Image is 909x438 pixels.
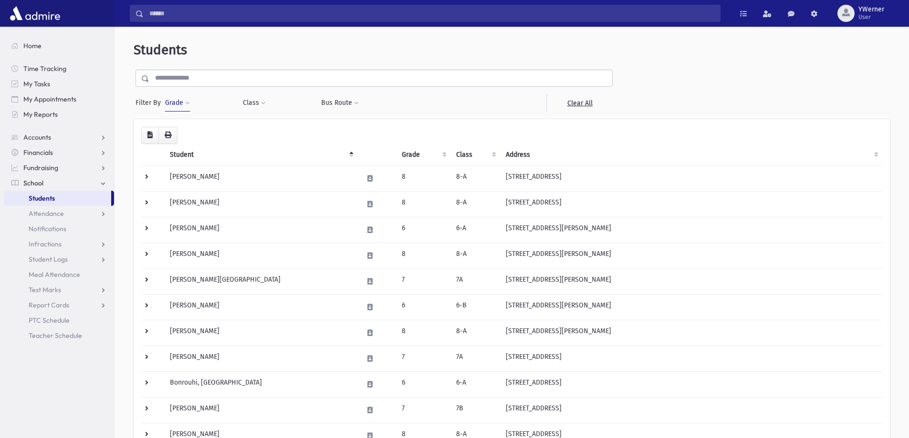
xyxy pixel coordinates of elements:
[136,98,165,108] span: Filter By
[4,130,114,145] a: Accounts
[4,267,114,282] a: Meal Attendance
[500,165,882,191] td: [STREET_ADDRESS]
[29,194,55,203] span: Students
[23,110,58,119] span: My Reports
[450,191,500,217] td: 8-A
[500,268,882,294] td: [STREET_ADDRESS][PERSON_NAME]
[242,94,266,112] button: Class
[164,320,358,346] td: [PERSON_NAME]
[858,13,884,21] span: User
[4,328,114,343] a: Teacher Schedule
[450,320,500,346] td: 8-A
[29,224,66,233] span: Notifications
[29,331,82,340] span: Teacher Schedule
[164,243,358,268] td: [PERSON_NAME]
[4,221,114,236] a: Notifications
[4,61,114,76] a: Time Tracking
[164,191,358,217] td: [PERSON_NAME]
[4,191,111,206] a: Students
[396,144,450,166] th: Grade: activate to sort column ascending
[500,371,882,397] td: [STREET_ADDRESS]
[29,270,80,279] span: Meal Attendance
[23,80,50,88] span: My Tasks
[396,191,450,217] td: 8
[165,94,190,112] button: Grade
[4,38,114,53] a: Home
[500,320,882,346] td: [STREET_ADDRESS][PERSON_NAME]
[4,313,114,328] a: PTC Schedule
[4,92,114,107] a: My Appointments
[29,209,64,218] span: Attendance
[134,42,187,58] span: Students
[450,217,500,243] td: 6-A
[450,165,500,191] td: 8-A
[29,255,68,264] span: Student Logs
[396,346,450,371] td: 7
[396,268,450,294] td: 7
[858,6,884,13] span: YWerner
[450,294,500,320] td: 6-B
[23,64,66,73] span: Time Tracking
[396,243,450,268] td: 8
[4,175,114,191] a: School
[4,206,114,221] a: Attendance
[450,243,500,268] td: 8-A
[500,217,882,243] td: [STREET_ADDRESS][PERSON_NAME]
[8,4,63,23] img: AdmirePro
[396,217,450,243] td: 6
[450,371,500,397] td: 6-A
[23,41,42,50] span: Home
[29,240,62,248] span: Infractions
[450,268,500,294] td: 7A
[164,217,358,243] td: [PERSON_NAME]
[4,297,114,313] a: Report Cards
[4,107,114,122] a: My Reports
[500,397,882,423] td: [STREET_ADDRESS]
[164,268,358,294] td: [PERSON_NAME][GEOGRAPHIC_DATA]
[23,148,53,157] span: Financials
[4,145,114,160] a: Financials
[500,144,882,166] th: Address: activate to sort column ascending
[396,397,450,423] td: 7
[450,144,500,166] th: Class: activate to sort column ascending
[500,191,882,217] td: [STREET_ADDRESS]
[4,282,114,297] a: Test Marks
[164,346,358,371] td: [PERSON_NAME]
[4,252,114,267] a: Student Logs
[158,127,178,144] button: Print
[164,397,358,423] td: [PERSON_NAME]
[141,127,159,144] button: CSV
[23,133,51,142] span: Accounts
[23,95,76,103] span: My Appointments
[29,285,61,294] span: Test Marks
[4,76,114,92] a: My Tasks
[396,320,450,346] td: 8
[29,316,70,325] span: PTC Schedule
[396,165,450,191] td: 8
[4,160,114,175] a: Fundraising
[321,94,359,112] button: Bus Route
[450,346,500,371] td: 7A
[23,163,58,172] span: Fundraising
[164,371,358,397] td: Bonrouhi, [GEOGRAPHIC_DATA]
[450,397,500,423] td: 7B
[500,346,882,371] td: [STREET_ADDRESS]
[23,179,43,187] span: School
[500,294,882,320] td: [STREET_ADDRESS][PERSON_NAME]
[396,294,450,320] td: 6
[164,165,358,191] td: [PERSON_NAME]
[500,243,882,268] td: [STREET_ADDRESS][PERSON_NAME]
[4,236,114,252] a: Infractions
[546,94,613,112] a: Clear All
[164,144,358,166] th: Student: activate to sort column descending
[144,5,720,22] input: Search
[164,294,358,320] td: [PERSON_NAME]
[29,301,69,309] span: Report Cards
[396,371,450,397] td: 6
